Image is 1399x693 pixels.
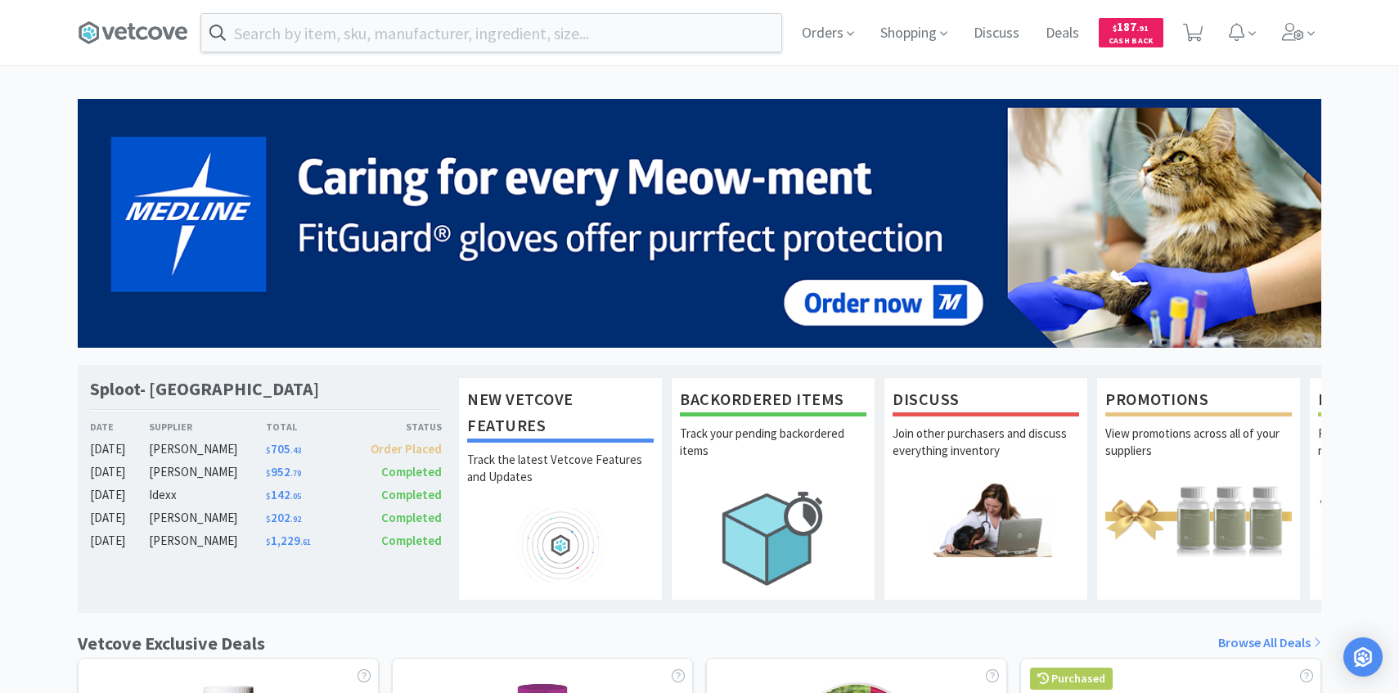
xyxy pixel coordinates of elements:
a: Deals [1039,26,1086,41]
span: $ [266,491,271,502]
a: New Vetcove FeaturesTrack the latest Vetcove Features and Updates [458,377,663,600]
a: [DATE][PERSON_NAME]$1,229.61Completed [90,531,442,551]
h1: Discuss [893,386,1079,416]
p: Join other purchasers and discuss everything inventory [893,425,1079,482]
span: Order Placed [371,441,442,457]
span: . 91 [1136,23,1149,34]
div: [DATE] [90,439,149,459]
div: [PERSON_NAME] [149,531,266,551]
span: Completed [381,487,442,502]
div: Status [353,419,442,434]
div: Idexx [149,485,266,505]
h1: Promotions [1105,386,1292,416]
span: . 61 [300,537,311,547]
img: hero_promotions.png [1105,482,1292,556]
img: hero_feature_roadmap.png [467,508,654,583]
div: [DATE] [90,531,149,551]
div: [DATE] [90,462,149,482]
div: [DATE] [90,485,149,505]
div: Total [266,419,354,434]
a: [DATE]Idexx$142.05Completed [90,485,442,505]
a: Backordered ItemsTrack your pending backordered items [671,377,875,600]
div: Supplier [149,419,266,434]
span: $ [266,537,271,547]
p: Track your pending backordered items [680,425,866,482]
span: 952 [266,464,301,479]
span: . 05 [290,491,301,502]
span: 187 [1113,19,1149,34]
a: $187.91Cash Back [1099,11,1163,55]
span: Completed [381,464,442,479]
input: Search by item, sku, manufacturer, ingredient, size... [201,14,781,52]
p: View promotions across all of your suppliers [1105,425,1292,482]
h1: Sploot- [GEOGRAPHIC_DATA] [90,377,319,401]
div: [PERSON_NAME] [149,508,266,528]
span: 705 [266,441,301,457]
a: [DATE][PERSON_NAME]$952.79Completed [90,462,442,482]
span: Cash Back [1109,37,1154,47]
a: [DATE][PERSON_NAME]$202.92Completed [90,508,442,528]
div: [PERSON_NAME] [149,439,266,459]
h1: Vetcove Exclusive Deals [78,629,265,658]
span: Completed [381,533,442,548]
span: $ [266,445,271,456]
a: [DATE][PERSON_NAME]$705.43Order Placed [90,439,442,459]
a: DiscussJoin other purchasers and discuss everything inventory [884,377,1088,600]
div: Open Intercom Messenger [1343,637,1383,677]
a: PromotionsView promotions across all of your suppliers [1096,377,1301,600]
span: $ [266,468,271,479]
div: Date [90,419,149,434]
span: $ [1113,23,1117,34]
img: hero_backorders.png [680,482,866,594]
span: . 79 [290,468,301,479]
img: 5b85490d2c9a43ef9873369d65f5cc4c_481.png [78,99,1321,348]
h1: New Vetcove Features [467,386,654,443]
span: . 43 [290,445,301,456]
div: [PERSON_NAME] [149,462,266,482]
span: 202 [266,510,301,525]
p: Track the latest Vetcove Features and Updates [467,451,654,508]
img: hero_discuss.png [893,482,1079,556]
span: $ [266,514,271,524]
span: . 92 [290,514,301,524]
h1: Backordered Items [680,386,866,416]
span: 1,229 [266,533,311,548]
a: Browse All Deals [1218,632,1321,654]
span: Completed [381,510,442,525]
span: 142 [266,487,301,502]
a: Discuss [967,26,1026,41]
div: [DATE] [90,508,149,528]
